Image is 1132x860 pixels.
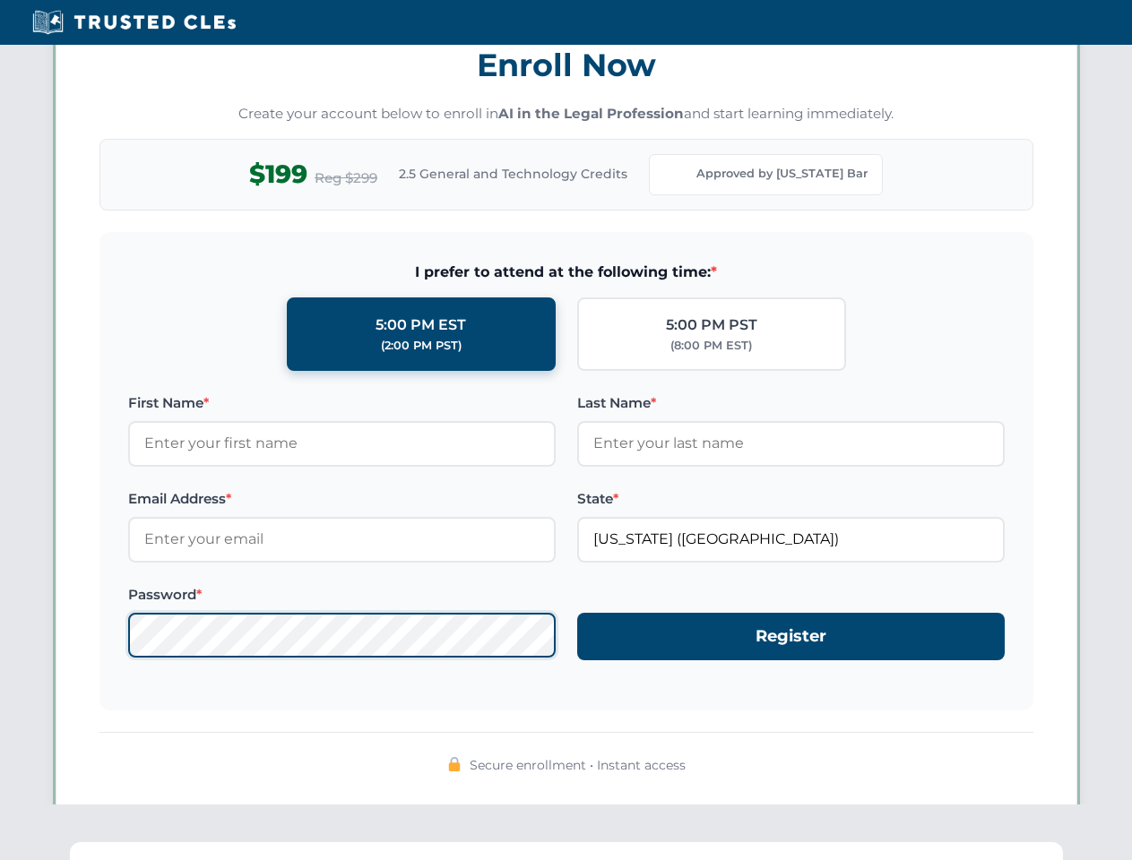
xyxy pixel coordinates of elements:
label: State [577,488,1005,510]
span: Approved by [US_STATE] Bar [696,165,868,183]
button: Register [577,613,1005,660]
img: Florida Bar [664,162,689,187]
img: Trusted CLEs [27,9,241,36]
div: 5:00 PM PST [666,314,757,337]
label: Last Name [577,392,1005,414]
img: 🔒 [447,757,462,771]
span: Reg $299 [315,168,377,189]
label: Email Address [128,488,556,510]
div: (8:00 PM EST) [670,337,752,355]
div: 5:00 PM EST [376,314,466,337]
p: Create your account below to enroll in and start learning immediately. [99,104,1033,125]
span: 2.5 General and Technology Credits [399,164,627,184]
label: First Name [128,392,556,414]
input: Florida (FL) [577,517,1005,562]
h3: Enroll Now [99,37,1033,93]
div: (2:00 PM PST) [381,337,462,355]
label: Password [128,584,556,606]
span: $199 [249,154,307,194]
input: Enter your last name [577,421,1005,466]
span: I prefer to attend at the following time: [128,261,1005,284]
input: Enter your email [128,517,556,562]
strong: AI in the Legal Profession [498,105,684,122]
span: Secure enrollment • Instant access [470,755,686,775]
input: Enter your first name [128,421,556,466]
